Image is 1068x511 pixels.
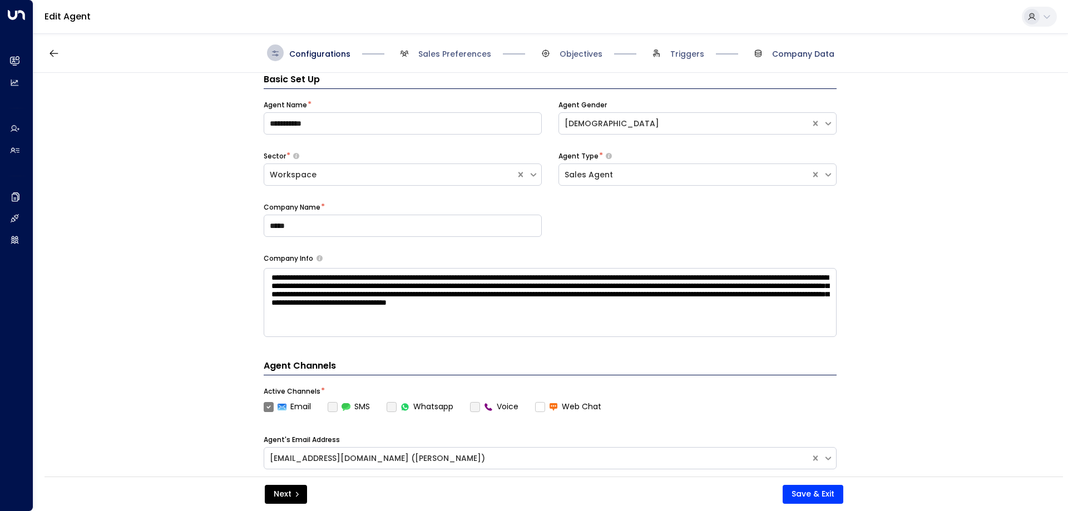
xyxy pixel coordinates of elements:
[270,169,510,181] div: Workspace
[264,386,320,396] label: Active Channels
[535,401,601,413] label: Web Chat
[558,100,607,110] label: Agent Gender
[264,151,286,161] label: Sector
[264,435,340,445] label: Agent's Email Address
[264,254,313,264] label: Company Info
[270,453,805,464] div: [EMAIL_ADDRESS][DOMAIN_NAME] ([PERSON_NAME])
[606,152,612,160] button: Select whether your copilot will handle inquiries directly from leads or from brokers representin...
[560,48,602,59] span: Objectives
[418,48,491,59] span: Sales Preferences
[670,48,704,59] span: Triggers
[783,485,843,504] button: Save & Exit
[264,401,311,413] label: Email
[565,118,805,130] div: [DEMOGRAPHIC_DATA]
[328,401,370,413] div: To activate this channel, please go to the Integrations page
[772,48,834,59] span: Company Data
[565,169,805,181] div: Sales Agent
[387,401,453,413] label: Whatsapp
[387,401,453,413] div: To activate this channel, please go to the Integrations page
[44,10,91,23] a: Edit Agent
[264,359,837,375] h4: Agent Channels
[289,48,350,59] span: Configurations
[470,401,518,413] div: To activate this channel, please go to the Integrations page
[317,255,323,261] button: Provide a brief overview of your company, including your industry, products or services, and any ...
[265,485,307,504] button: Next
[264,73,837,89] h3: Basic Set Up
[264,202,320,212] label: Company Name
[328,401,370,413] label: SMS
[293,152,299,160] button: Select whether your copilot will handle inquiries directly from leads or from brokers representin...
[558,151,599,161] label: Agent Type
[264,100,307,110] label: Agent Name
[470,401,518,413] label: Voice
